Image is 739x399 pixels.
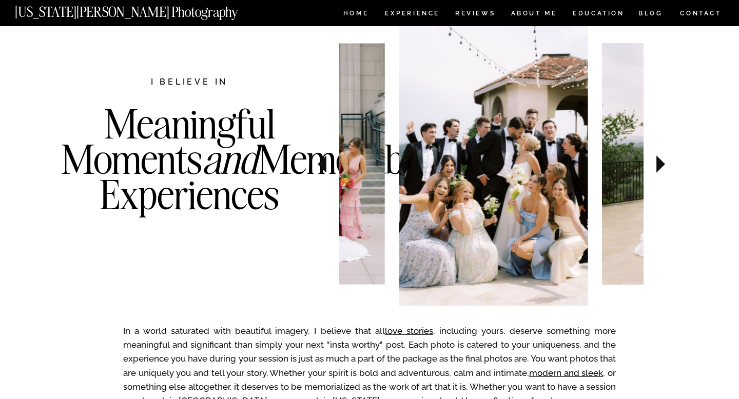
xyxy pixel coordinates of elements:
[529,368,603,378] a: modern and sleek
[679,8,722,19] a: CONTACT
[15,5,273,14] a: [US_STATE][PERSON_NAME] Photography
[399,22,588,306] img: Wedding party celebrating bride and groom
[638,10,663,19] a: BLOG
[572,10,626,19] a: EDUCATION
[202,134,258,184] i: and
[61,106,318,254] h3: Meaningful Moments Memorable Experiences
[385,10,439,19] a: Experience
[96,76,282,90] h2: I believe in
[385,326,433,336] a: love stories
[455,10,494,19] a: REVIEWS
[511,10,557,19] a: ABOUT ME
[341,10,371,19] a: HOME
